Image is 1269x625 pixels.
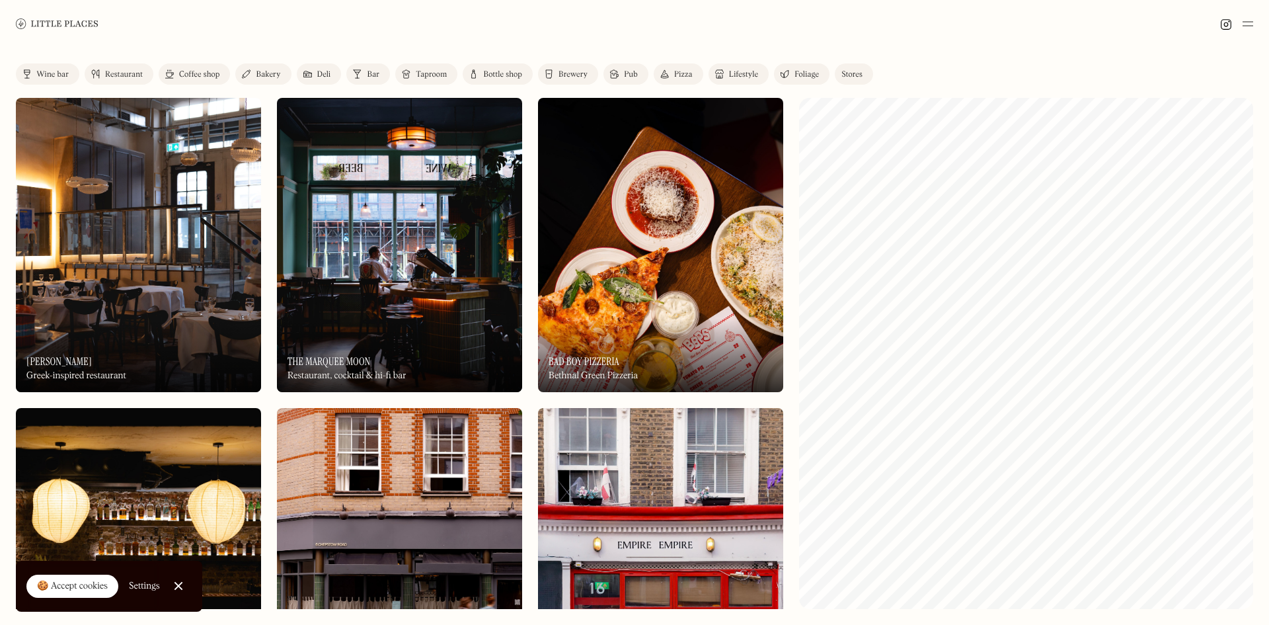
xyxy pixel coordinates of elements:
a: Deli [297,63,342,85]
a: Bad Boy PizzeriaBad Boy PizzeriaBad Boy PizzeriaBethnal Green Pizzeria [538,98,783,392]
div: Bar [367,71,379,79]
canvas: Map [799,98,1253,609]
div: Deli [317,71,331,79]
div: Wine bar [36,71,69,79]
img: Bad Boy Pizzeria [538,98,783,392]
div: Coffee shop [179,71,219,79]
div: Bethnal Green Pizzeria [549,370,638,382]
a: Brewery [538,63,598,85]
div: Brewery [558,71,588,79]
div: Bottle shop [483,71,522,79]
div: Restaurant, cocktail & hi-fi bar [288,370,406,382]
a: Close Cookie Popup [165,573,192,599]
a: Bottle shop [463,63,533,85]
a: Restaurant [85,63,153,85]
div: 🍪 Accept cookies [37,580,108,593]
div: Stores [841,71,863,79]
div: Greek-inspired restaurant [26,370,126,382]
h3: [PERSON_NAME] [26,355,92,368]
a: Taproom [395,63,457,85]
a: Wine bar [16,63,79,85]
a: Bar [346,63,390,85]
a: The Marquee MoonThe Marquee MoonThe Marquee MoonRestaurant, cocktail & hi-fi bar [277,98,522,392]
h3: The Marquee Moon [288,355,370,368]
div: Restaurant [105,71,143,79]
a: Lifestyle [709,63,769,85]
img: The Marquee Moon [277,98,522,392]
a: Stores [835,63,873,85]
a: 🍪 Accept cookies [26,575,118,599]
div: Bakery [256,71,280,79]
a: LaganaLagana[PERSON_NAME]Greek-inspired restaurant [16,98,261,392]
h3: Bad Boy Pizzeria [549,355,619,368]
div: Pizza [674,71,693,79]
a: Pizza [654,63,703,85]
div: Lifestyle [729,71,758,79]
a: Settings [129,571,160,601]
a: Bakery [235,63,291,85]
img: Lagana [16,98,261,392]
a: Coffee shop [159,63,230,85]
div: Pub [624,71,638,79]
a: Foliage [774,63,829,85]
a: Pub [603,63,648,85]
div: Settings [129,581,160,591]
div: Taproom [416,71,447,79]
div: Foliage [794,71,819,79]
